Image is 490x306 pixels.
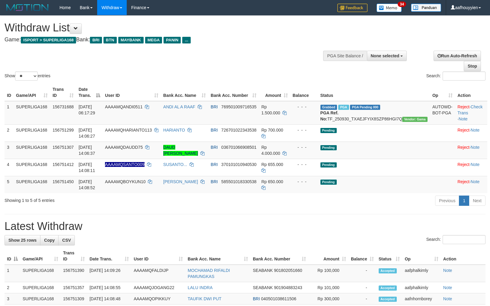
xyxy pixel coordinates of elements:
span: BTN [103,37,117,43]
span: [DATE] 14:06:37 [78,145,95,156]
a: Note [443,296,452,301]
td: - [348,265,376,282]
span: Accepted [379,268,397,273]
img: MOTION_logo.png [5,3,50,12]
span: [DATE] 14:06:27 [78,128,95,139]
td: Rp 100,000 [308,265,348,282]
th: Balance: activate to sort column ascending [348,247,376,265]
span: Rp 700.000 [261,128,283,132]
a: Note [471,162,480,167]
td: [DATE] 14:08:48 [87,293,131,304]
span: Copy 769501009716535 to clipboard [221,104,256,109]
td: 5 [5,176,14,193]
th: User ID: activate to sort column ascending [103,84,161,101]
span: BRI [211,128,218,132]
input: Search: [443,72,485,81]
td: 3 [5,142,14,159]
span: Nama rekening ada tanda titik/strip, harap diedit [105,162,145,167]
span: Pending [320,180,337,185]
span: Copy [44,238,55,243]
span: [DATE] 14:08:52 [78,179,95,190]
span: Show 25 rows [8,238,37,243]
td: AAAAMQJOGANG22 [131,282,185,293]
b: PGA Ref. No: [320,110,339,121]
th: Bank Acc. Number: activate to sort column ascending [250,247,308,265]
span: 34 [398,2,406,7]
span: PGA Pending [350,105,380,110]
a: MOCHAMAD RIFALDI PAMUNGKAS [188,268,230,279]
span: CSV [62,238,71,243]
a: HARIANTO [163,128,185,132]
h4: Game: Bank: [5,37,321,43]
a: SUSANTO... [163,162,187,167]
td: · [455,124,487,142]
div: Showing 1 to 5 of 5 entries [5,195,200,203]
span: 156731688 [52,104,74,109]
img: Button%20Memo.svg [377,4,402,12]
span: Rp 1.500.000 [261,104,280,115]
td: TF_250930_TXAEJFYIX8SZP86HGI7Q [318,101,430,125]
th: Date Trans.: activate to sort column ascending [87,247,131,265]
a: TAUFIK DWI PUT [188,296,221,301]
td: aafphalkimly [402,265,441,282]
a: ANDI AL A RAAF [163,104,195,109]
th: ID [5,84,14,101]
td: · · [455,101,487,125]
a: Check Trans [457,104,482,115]
span: BRI [211,104,218,109]
td: aafnhornborey [402,293,441,304]
th: Action [455,84,487,101]
td: 2 [5,282,20,293]
a: Note [471,128,480,132]
div: PGA Site Balance / [323,51,367,61]
span: SEABANK [253,268,273,273]
td: SUPERLIGA168 [14,142,50,159]
span: AAAAMQDAUDD75 [105,145,143,150]
td: · [455,142,487,159]
td: SUPERLIGA168 [20,265,61,282]
td: Rp 300,000 [308,293,348,304]
span: AAAAMQBOYKUN10 [105,179,146,184]
label: Search: [426,235,485,244]
span: Rp 4.000.000 [261,145,280,156]
td: 156751357 [61,282,87,293]
th: Action [441,247,485,265]
a: 1 [459,196,469,206]
a: Note [443,268,452,273]
td: [DATE] 14:08:55 [87,282,131,293]
span: 156751412 [52,162,74,167]
td: 1 [5,265,20,282]
th: Bank Acc. Name: activate to sort column ascending [185,247,250,265]
span: Pending [320,145,337,150]
td: 3 [5,293,20,304]
a: Note [443,285,452,290]
span: AAAAMQANDI0511 [105,104,143,109]
th: Game/API: activate to sort column ascending [14,84,50,101]
td: 1 [5,101,14,125]
input: Search: [443,235,485,244]
th: Trans ID: activate to sort column ascending [50,84,76,101]
div: - - - [293,161,316,167]
img: panduan.png [411,4,441,12]
a: Run Auto-Refresh [434,51,481,61]
a: Reject [457,104,469,109]
a: Reject [457,145,469,150]
span: MAYBANK [118,37,144,43]
span: ISPORT > SUPERLIGA168 [21,37,76,43]
td: SUPERLIGA168 [14,176,50,193]
span: Marked by aafromsomean [338,105,349,110]
td: SUPERLIGA168 [20,293,61,304]
th: Game/API: activate to sort column ascending [20,247,61,265]
td: SUPERLIGA168 [14,124,50,142]
div: - - - [293,144,316,150]
span: None selected [371,53,399,58]
span: Copy 901802051660 to clipboard [274,268,302,273]
th: ID: activate to sort column descending [5,247,20,265]
div: - - - [293,104,316,110]
td: SUPERLIGA168 [14,159,50,176]
img: Feedback.jpg [337,4,367,12]
th: Date Trans.: activate to sort column descending [76,84,103,101]
a: DAUD [PERSON_NAME] [163,145,198,156]
span: Copy 040501038611506 to clipboard [261,296,296,301]
th: Op: activate to sort column ascending [402,247,441,265]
